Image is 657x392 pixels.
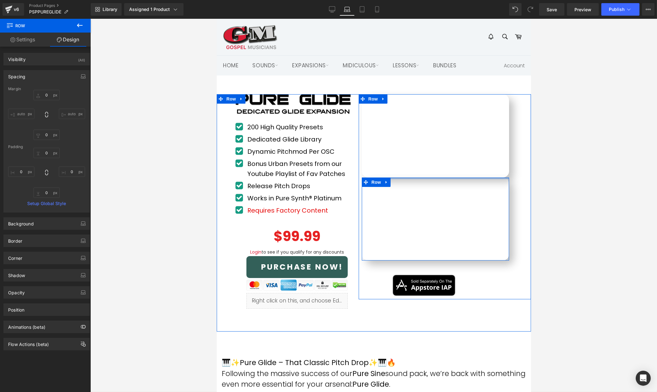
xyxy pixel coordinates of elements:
div: (All) [78,53,85,64]
a: New Library [91,3,122,16]
a: Expand / Collapse [21,75,29,85]
span: ✨🎹🔥 [152,339,179,349]
p: to see if you qualify for any discounts [30,230,131,237]
font: Dedicated Glide Library [31,116,105,125]
input: 0 [8,167,34,177]
input: 0 [33,90,60,100]
a: Lessons [170,37,209,57]
div: Opacity [8,286,25,295]
div: Visibility [8,53,26,62]
a: Design [45,33,91,47]
input: 0 [33,130,60,140]
a: Laptop [340,3,355,16]
span: Requires Factory Content [31,187,111,196]
input: 0 [8,109,34,119]
a: Expansions [69,37,118,57]
strong: Pure Sine [136,350,169,360]
font: Release Pitch Drops [31,163,93,172]
div: Border [8,235,22,244]
button: PURCHASE NOW! [30,237,131,259]
span: PURCHASE NOW! [44,243,126,254]
div: Flow Actions (beta) [8,338,49,347]
a: Expand / Collapse [166,159,174,168]
span: Row [150,75,163,85]
p: Following the massive success of our sound pack, we’re back with something even more essential fo... [5,349,310,371]
a: MIDIculous [120,37,168,57]
div: Margin [8,87,85,91]
a: v6 [3,3,24,16]
input: 0 [33,148,60,158]
a: Login [33,230,45,236]
a: Tablet [355,3,370,16]
span: PSPPUREGLIDE [29,9,61,14]
div: Position [8,304,24,312]
font: Dynamic Pitchmod Per OSC [31,128,118,137]
font: Works in Pure Synth® Platinum [31,175,125,184]
span: 🎹✨ [5,339,23,349]
div: Shadow [8,269,25,278]
a: Desktop [325,3,340,16]
span: $99.99 [57,208,104,227]
div: Assigned 1 Product [129,6,179,13]
a: Setup Global Style [8,201,85,206]
button: Redo [524,3,537,16]
a: Sounds [29,37,68,57]
font: 200 High Quality Presets [31,104,106,113]
strong: Pure Glide [136,360,172,370]
div: Animations (beta) [8,321,45,330]
strong: Pure Glide – That Classic Pitch Drop [23,339,152,349]
span: Publish [609,7,624,12]
div: Padding [8,145,85,149]
img: Gospel Musicians [6,6,61,30]
a: Product Pages [29,3,91,8]
div: Spacing [8,70,25,79]
span: Save [547,6,557,13]
span: Row [153,159,166,168]
a: Preview [567,3,599,16]
span: Row [8,75,21,85]
span: Row [6,19,69,33]
div: Background [8,218,34,226]
input: 0 [33,188,60,198]
input: 0 [59,167,85,177]
input: 0 [59,109,85,119]
font: Bonus Urban Presets from our Youtube Playlist of Fav Patches [31,141,129,159]
a: Bundles [210,37,246,57]
div: Open Intercom Messenger [636,371,651,386]
a: Account [284,37,311,57]
div: v6 [13,5,20,13]
span: Library [103,7,117,12]
button: More [642,3,654,16]
button: Undo [509,3,522,16]
span: Preview [574,6,591,13]
a: Expand / Collapse [163,75,171,85]
button: Publish [601,3,639,16]
div: Corner [8,252,22,261]
a: Mobile [370,3,385,16]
